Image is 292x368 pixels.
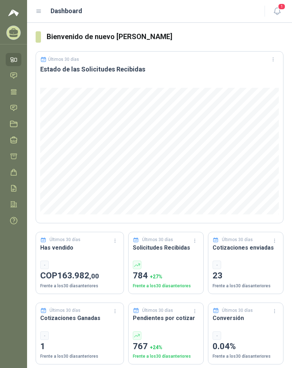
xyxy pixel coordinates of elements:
[8,9,19,17] img: Logo peakr
[40,283,119,289] p: Frente a los 30 días anteriores
[40,269,119,283] p: COP
[213,261,221,269] div: -
[213,243,279,252] h3: Cotizaciones enviadas
[51,6,82,16] h1: Dashboard
[133,340,199,353] p: 767
[222,236,253,243] p: Últimos 30 días
[142,236,173,243] p: Últimos 30 días
[48,57,79,62] p: Últimos 30 días
[222,307,253,314] p: Últimos 30 días
[49,236,80,243] p: Últimos 30 días
[150,274,162,279] span: + 27 %
[150,345,162,350] span: + 24 %
[133,269,199,283] p: 784
[142,307,173,314] p: Últimos 30 días
[40,340,119,353] p: 1
[271,5,283,18] button: 1
[40,243,119,252] h3: Has vendido
[133,314,199,322] h3: Pendientes por cotizar
[40,261,49,269] div: -
[40,65,279,74] h3: Estado de las Solicitudes Recibidas
[47,31,283,42] h3: Bienvenido de nuevo [PERSON_NAME]
[213,314,279,322] h3: Conversión
[133,243,199,252] h3: Solicitudes Recibidas
[278,3,286,10] span: 1
[213,353,279,360] p: Frente a los 30 días anteriores
[40,331,49,340] div: -
[133,283,199,289] p: Frente a los 30 días anteriores
[40,314,119,322] h3: Cotizaciones Ganadas
[49,307,80,314] p: Últimos 30 días
[89,272,99,280] span: ,00
[57,271,99,281] span: 163.982
[213,269,279,283] p: 23
[213,331,221,340] div: -
[213,340,279,353] p: 0.04%
[133,353,199,360] p: Frente a los 30 días anteriores
[40,353,119,360] p: Frente a los 30 días anteriores
[213,283,279,289] p: Frente a los 30 días anteriores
